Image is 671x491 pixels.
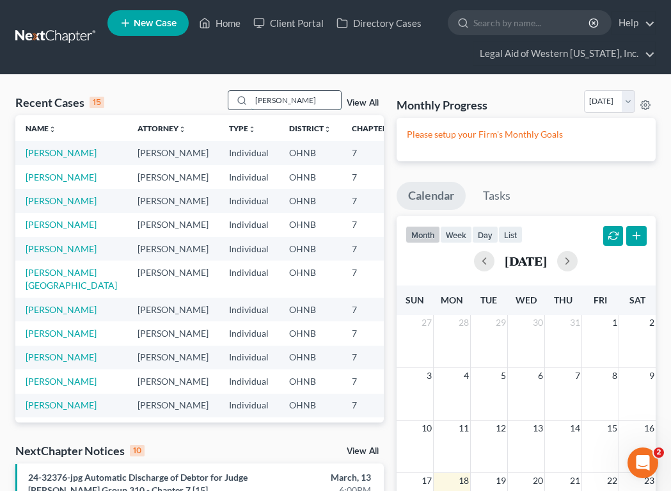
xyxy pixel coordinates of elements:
td: [PERSON_NAME] [127,394,219,417]
td: [PERSON_NAME] [127,189,219,213]
button: list [498,226,523,243]
a: Attorneyunfold_more [138,124,186,133]
span: 30 [532,315,544,330]
td: [PERSON_NAME] [127,213,219,237]
a: Districtunfold_more [289,124,331,133]
span: 9 [648,368,656,383]
td: [PERSON_NAME] [127,369,219,393]
td: [PERSON_NAME] [127,321,219,345]
a: [PERSON_NAME] [26,147,97,158]
span: Wed [516,294,537,305]
td: Individual [219,346,279,369]
a: [PERSON_NAME] [26,195,97,206]
a: Typeunfold_more [229,124,256,133]
td: 7 [342,346,406,369]
a: [PERSON_NAME] [26,172,97,182]
span: 11 [457,421,470,436]
td: OHNB [279,165,342,189]
span: 22 [606,473,619,488]
span: 31 [569,315,581,330]
span: 8 [611,368,619,383]
a: Home [193,12,247,35]
a: [PERSON_NAME][GEOGRAPHIC_DATA] [26,267,117,291]
td: OHNB [279,346,342,369]
td: [PERSON_NAME] [127,261,219,297]
span: 5 [500,368,507,383]
span: Thu [554,294,572,305]
td: 7 [342,165,406,189]
div: Recent Cases [15,95,104,110]
a: Nameunfold_more [26,124,56,133]
span: 12 [494,421,507,436]
span: 18 [457,473,470,488]
span: New Case [134,19,177,28]
td: OHNB [279,321,342,345]
a: Chapterunfold_more [352,124,395,133]
iframe: Intercom live chat [628,447,658,478]
td: OHNB [279,213,342,237]
td: 7 [342,213,406,237]
span: 16 [643,421,656,436]
span: 2 [648,315,656,330]
td: Individual [219,417,279,454]
a: Client Portal [247,12,330,35]
td: OHNB [279,369,342,393]
td: Individual [219,237,279,261]
td: Individual [219,369,279,393]
h2: [DATE] [505,254,547,268]
p: Please setup your Firm's Monthly Goals [407,128,645,141]
td: 7 [342,417,406,454]
a: [PERSON_NAME] [26,219,97,230]
td: Individual [219,298,279,321]
span: 15 [606,421,619,436]
button: month [406,226,440,243]
span: 19 [494,473,507,488]
a: View All [347,447,379,456]
td: 7 [342,189,406,213]
span: 3 [425,368,433,383]
i: unfold_more [324,125,331,133]
td: 7 [342,298,406,321]
td: 7 [342,141,406,165]
span: Fri [594,294,607,305]
td: Individual [219,141,279,165]
button: day [472,226,498,243]
span: 17 [420,473,433,488]
td: Individual [219,261,279,297]
a: Calendar [397,182,466,210]
td: OHNB [279,141,342,165]
span: 28 [457,315,470,330]
td: [PERSON_NAME] [127,417,219,454]
td: [PERSON_NAME] [127,141,219,165]
td: [PERSON_NAME] [127,298,219,321]
span: Mon [441,294,463,305]
span: Sun [406,294,424,305]
a: [PERSON_NAME] [26,351,97,362]
span: Tue [480,294,497,305]
a: [PERSON_NAME] [26,399,97,410]
a: [PERSON_NAME] [26,243,97,254]
a: Legal Aid of Western [US_STATE], Inc. [473,42,655,65]
td: Individual [219,394,279,417]
span: 10 [420,421,433,436]
button: week [440,226,472,243]
span: Sat [629,294,645,305]
span: 27 [420,315,433,330]
a: [PERSON_NAME] [26,328,97,339]
span: 21 [569,473,581,488]
span: 6 [537,368,544,383]
span: 1 [611,315,619,330]
td: Individual [219,165,279,189]
span: 20 [532,473,544,488]
td: [PERSON_NAME] [127,346,219,369]
span: 7 [574,368,581,383]
td: Individual [219,213,279,237]
td: [PERSON_NAME] [127,165,219,189]
td: 7 [342,261,406,297]
a: [PERSON_NAME] [26,376,97,387]
td: OHNB [279,394,342,417]
span: 29 [494,315,507,330]
span: 23 [643,473,656,488]
td: [PERSON_NAME] [127,237,219,261]
div: NextChapter Notices [15,443,145,458]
